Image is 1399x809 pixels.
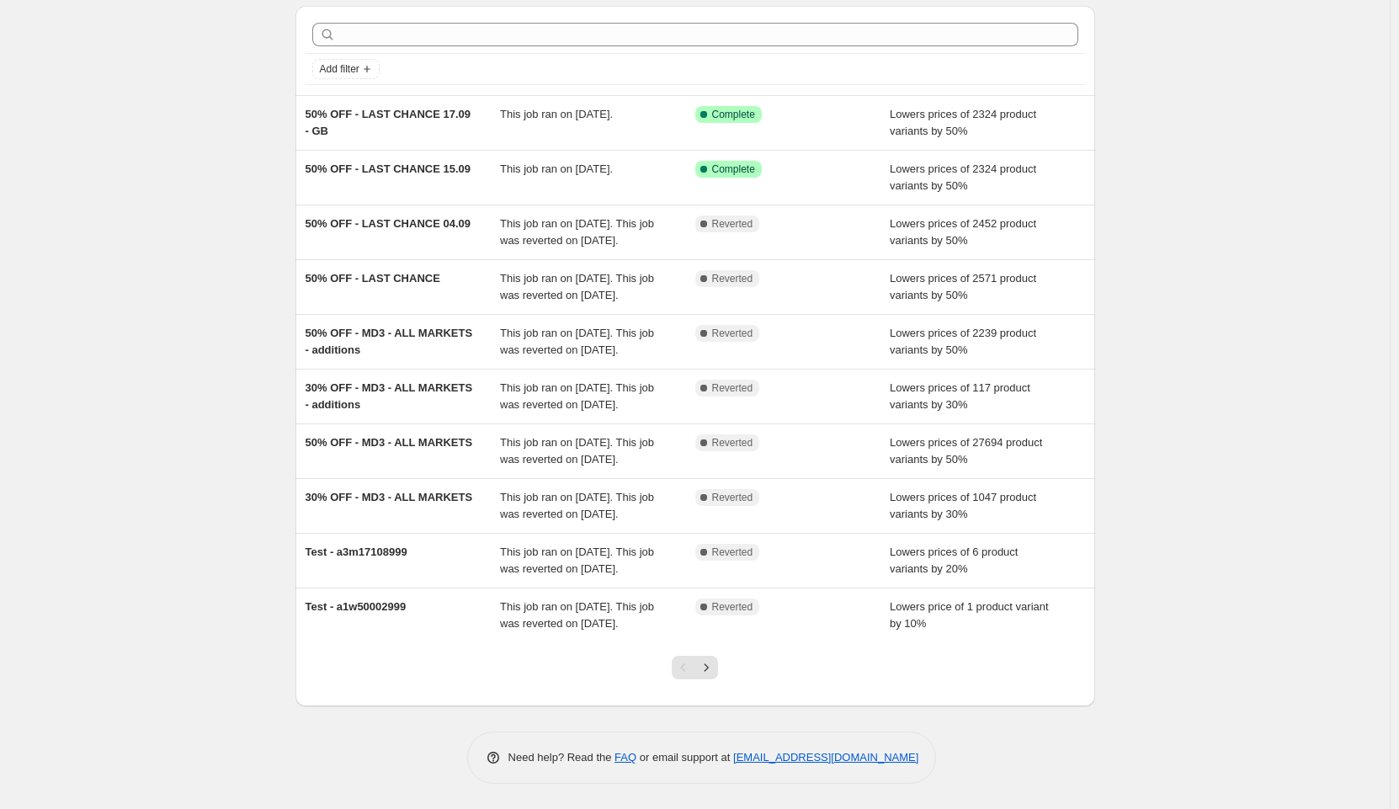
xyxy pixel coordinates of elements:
[500,272,654,301] span: This job ran on [DATE]. This job was reverted on [DATE].
[306,546,407,558] span: Test - a3m17108999
[306,491,473,503] span: 30% OFF - MD3 - ALL MARKETS
[500,381,654,411] span: This job ran on [DATE]. This job was reverted on [DATE].
[712,436,753,450] span: Reverted
[890,217,1036,247] span: Lowers prices of 2452 product variants by 50%
[712,327,753,340] span: Reverted
[306,108,471,137] span: 50% OFF - LAST CHANCE 17.09 - GB
[500,108,613,120] span: This job ran on [DATE].
[508,751,615,764] span: Need help? Read the
[500,436,654,466] span: This job ran on [DATE]. This job was reverted on [DATE].
[712,162,755,176] span: Complete
[500,327,654,356] span: This job ran on [DATE]. This job was reverted on [DATE].
[306,327,473,356] span: 50% OFF - MD3 - ALL MARKETS - additions
[306,381,473,411] span: 30% OFF - MD3 - ALL MARKETS - additions
[306,217,471,230] span: 50% OFF - LAST CHANCE 04.09
[712,600,753,614] span: Reverted
[712,108,755,121] span: Complete
[890,600,1049,630] span: Lowers price of 1 product variant by 10%
[890,381,1030,411] span: Lowers prices of 117 product variants by 30%
[672,656,718,679] nav: Pagination
[500,546,654,575] span: This job ran on [DATE]. This job was reverted on [DATE].
[890,436,1042,466] span: Lowers prices of 27694 product variants by 50%
[500,600,654,630] span: This job ran on [DATE]. This job was reverted on [DATE].
[500,217,654,247] span: This job ran on [DATE]. This job was reverted on [DATE].
[890,162,1036,192] span: Lowers prices of 2324 product variants by 50%
[712,546,753,559] span: Reverted
[320,62,359,76] span: Add filter
[890,327,1036,356] span: Lowers prices of 2239 product variants by 50%
[890,546,1018,575] span: Lowers prices of 6 product variants by 20%
[733,751,918,764] a: [EMAIL_ADDRESS][DOMAIN_NAME]
[712,381,753,395] span: Reverted
[500,491,654,520] span: This job ran on [DATE]. This job was reverted on [DATE].
[890,491,1036,520] span: Lowers prices of 1047 product variants by 30%
[890,108,1036,137] span: Lowers prices of 2324 product variants by 50%
[306,600,407,613] span: Test - a1w50002999
[712,272,753,285] span: Reverted
[890,272,1036,301] span: Lowers prices of 2571 product variants by 50%
[306,272,440,285] span: 50% OFF - LAST CHANCE
[500,162,613,175] span: This job ran on [DATE].
[306,162,471,175] span: 50% OFF - LAST CHANCE 15.09
[712,491,753,504] span: Reverted
[614,751,636,764] a: FAQ
[694,656,718,679] button: Next
[306,436,473,449] span: 50% OFF - MD3 - ALL MARKETS
[712,217,753,231] span: Reverted
[312,59,380,79] button: Add filter
[636,751,733,764] span: or email support at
